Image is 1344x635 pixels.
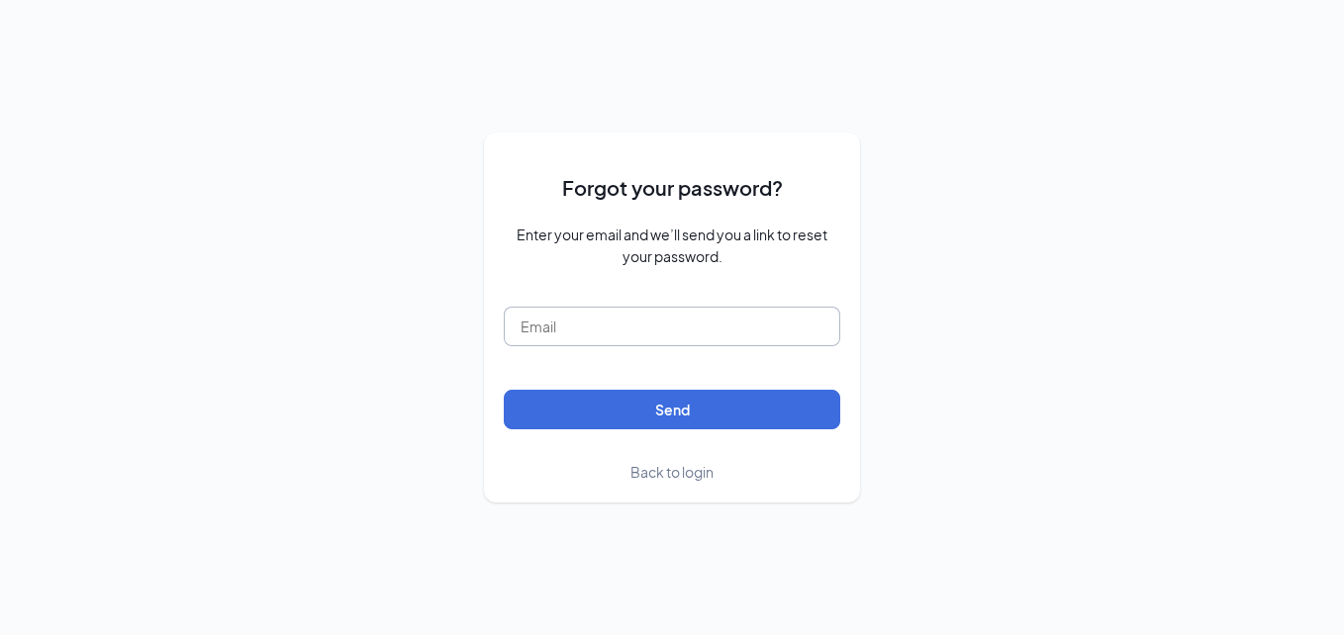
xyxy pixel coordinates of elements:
a: Back to login [630,461,714,483]
button: Send [504,390,840,429]
input: Email [504,307,840,346]
span: Enter your email and we’ll send you a link to reset your password. [504,224,840,267]
span: Back to login [630,463,714,481]
span: Forgot your password? [562,172,783,203]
